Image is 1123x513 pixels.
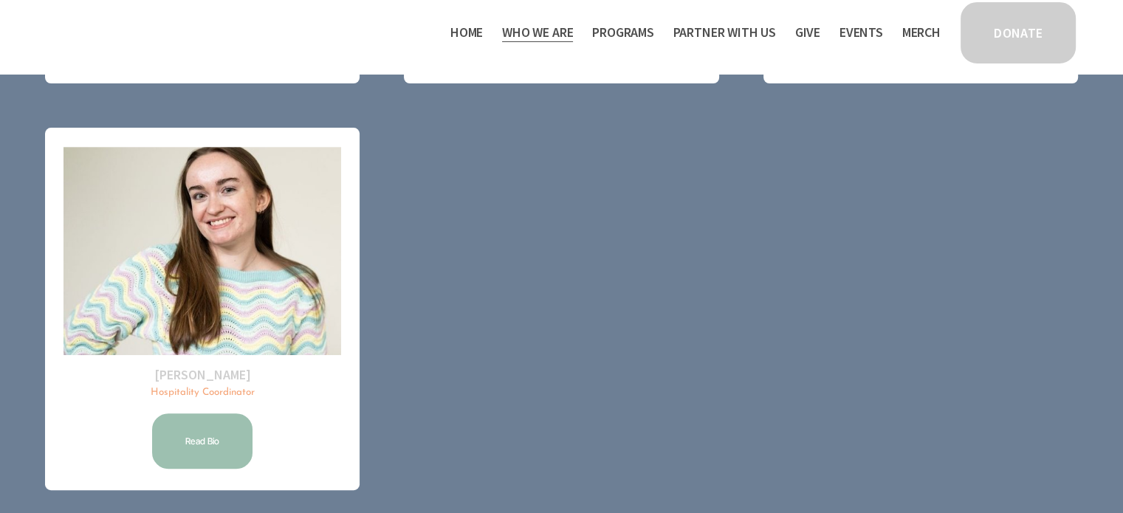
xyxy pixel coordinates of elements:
a: folder dropdown [592,21,654,44]
h2: [PERSON_NAME] [63,366,340,383]
span: Programs [592,22,654,44]
a: Home [450,21,483,44]
p: Hospitality Coordinator [63,386,340,400]
a: Events [839,21,883,44]
a: Merch [902,21,941,44]
a: Give [795,21,820,44]
span: Partner With Us [673,22,776,44]
a: folder dropdown [502,21,573,44]
a: folder dropdown [673,21,776,44]
span: Who We Are [502,22,573,44]
a: Read Bio [150,411,255,471]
